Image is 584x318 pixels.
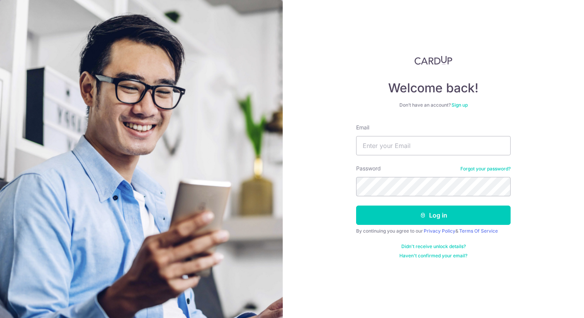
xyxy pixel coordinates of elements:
[401,243,466,250] a: Didn't receive unlock details?
[424,228,455,234] a: Privacy Policy
[356,165,381,172] label: Password
[414,56,452,65] img: CardUp Logo
[356,136,511,155] input: Enter your Email
[460,166,511,172] a: Forgot your password?
[356,80,511,96] h4: Welcome back!
[356,124,369,131] label: Email
[356,102,511,108] div: Don’t have an account?
[459,228,498,234] a: Terms Of Service
[356,228,511,234] div: By continuing you agree to our &
[452,102,468,108] a: Sign up
[399,253,467,259] a: Haven't confirmed your email?
[356,206,511,225] button: Log in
